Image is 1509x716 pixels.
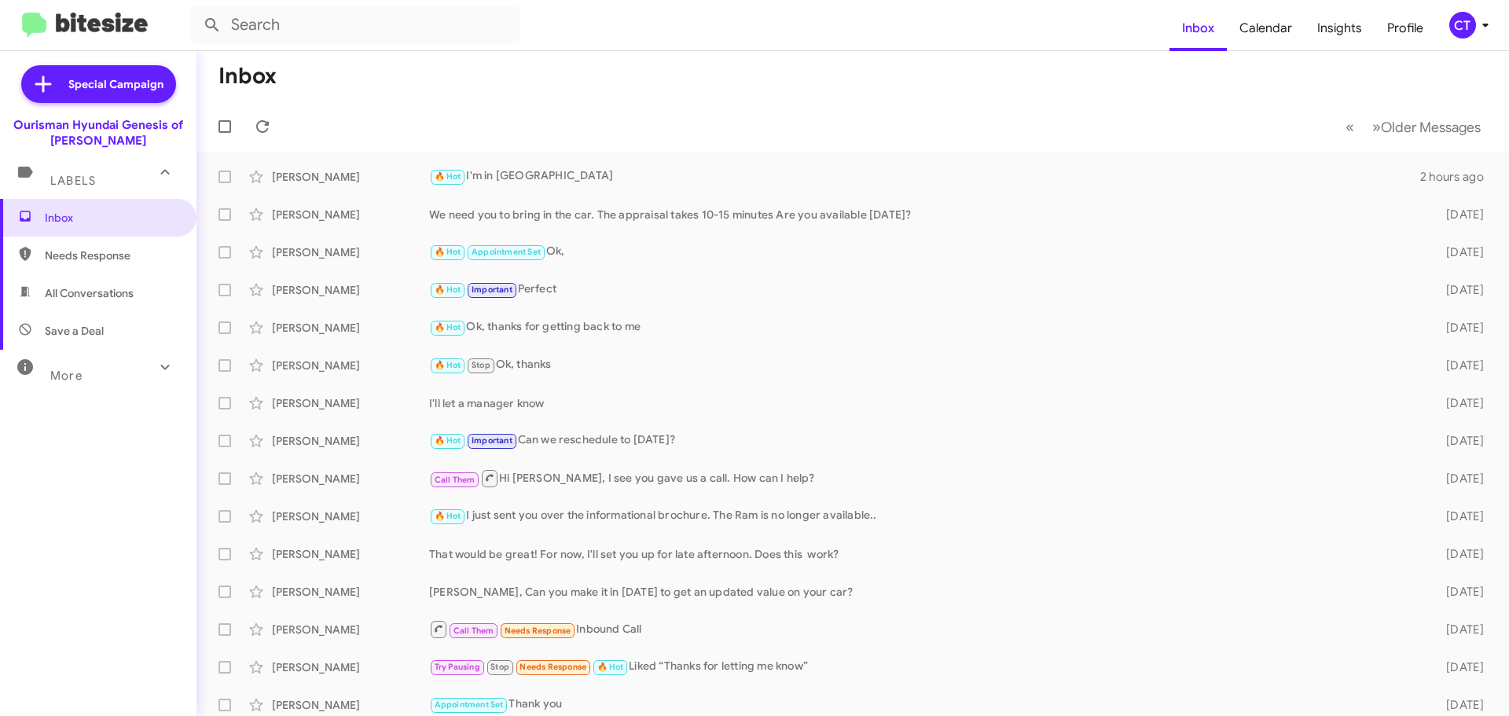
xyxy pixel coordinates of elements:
nav: Page navigation example [1337,111,1490,143]
div: [PERSON_NAME] [272,697,429,713]
div: [PERSON_NAME] [272,546,429,562]
div: [DATE] [1421,433,1496,449]
div: [DATE] [1421,697,1496,713]
span: Important [472,285,512,295]
div: [DATE] [1421,546,1496,562]
span: All Conversations [45,285,134,301]
div: Perfect [429,281,1421,299]
span: Call Them [453,626,494,636]
div: [DATE] [1421,395,1496,411]
div: [PERSON_NAME] [272,358,429,373]
span: Inbox [45,210,178,226]
a: Profile [1375,6,1436,51]
span: Needs Response [520,662,586,672]
div: [PERSON_NAME] [272,659,429,675]
div: [DATE] [1421,509,1496,524]
div: [PERSON_NAME] [272,509,429,524]
div: 2 hours ago [1420,169,1496,185]
div: [PERSON_NAME] [272,395,429,411]
span: 🔥 Hot [597,662,624,672]
span: Special Campaign [68,76,163,92]
div: [PERSON_NAME] [272,169,429,185]
span: 🔥 Hot [435,435,461,446]
a: Inbox [1169,6,1227,51]
div: I just sent you over the informational brochure. The Ram is no longer available.. [429,507,1421,525]
span: 🔥 Hot [435,285,461,295]
a: Insights [1305,6,1375,51]
span: 🔥 Hot [435,171,461,182]
div: [DATE] [1421,207,1496,222]
div: [PERSON_NAME] [272,207,429,222]
span: Stop [472,360,490,370]
span: Call Them [435,475,475,485]
div: [PERSON_NAME] [272,584,429,600]
div: [PERSON_NAME] [272,244,429,260]
div: Hi [PERSON_NAME], I see you gave us a call. How can I help? [429,468,1421,488]
span: Stop [490,662,509,672]
span: More [50,369,83,383]
button: Next [1363,111,1490,143]
span: Needs Response [505,626,571,636]
span: Important [472,435,512,446]
span: Try Pausing [435,662,480,672]
span: Save a Deal [45,323,104,339]
span: Older Messages [1381,119,1481,136]
div: [DATE] [1421,659,1496,675]
div: That would be great! For now, I'll set you up for late afternoon. Does this work? [429,546,1421,562]
div: [DATE] [1421,584,1496,600]
span: 🔥 Hot [435,511,461,521]
div: [DATE] [1421,622,1496,637]
div: We need you to bring in the car. The appraisal takes 10-15 minutes Are you available [DATE]? [429,207,1421,222]
span: Appointment Set [435,699,504,710]
span: 🔥 Hot [435,360,461,370]
div: [PERSON_NAME] [272,622,429,637]
div: [PERSON_NAME] [272,282,429,298]
div: [DATE] [1421,471,1496,487]
h1: Inbox [218,64,277,89]
div: CT [1449,12,1476,39]
span: 🔥 Hot [435,247,461,257]
div: I'm in [GEOGRAPHIC_DATA] [429,167,1420,185]
div: [PERSON_NAME] [272,433,429,449]
div: [DATE] [1421,320,1496,336]
div: I'll let a manager know [429,395,1421,411]
div: [DATE] [1421,358,1496,373]
div: Liked “Thanks for letting me know” [429,658,1421,676]
span: 🔥 Hot [435,322,461,332]
button: Previous [1336,111,1364,143]
div: Ok, thanks for getting back to me [429,318,1421,336]
div: [PERSON_NAME] [272,320,429,336]
div: [PERSON_NAME], Can you make it in [DATE] to get an updated value on your car? [429,584,1421,600]
div: [DATE] [1421,244,1496,260]
div: [PERSON_NAME] [272,471,429,487]
span: « [1346,117,1354,137]
span: Labels [50,174,96,188]
button: CT [1436,12,1492,39]
div: [DATE] [1421,282,1496,298]
span: Appointment Set [472,247,541,257]
span: Needs Response [45,248,178,263]
div: Inbound Call [429,619,1421,639]
input: Search [190,6,520,44]
div: Ok, [429,243,1421,261]
div: Thank you [429,696,1421,714]
span: » [1372,117,1381,137]
div: Ok, thanks [429,356,1421,374]
a: Calendar [1227,6,1305,51]
div: Can we reschedule to [DATE]? [429,431,1421,450]
a: Special Campaign [21,65,176,103]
